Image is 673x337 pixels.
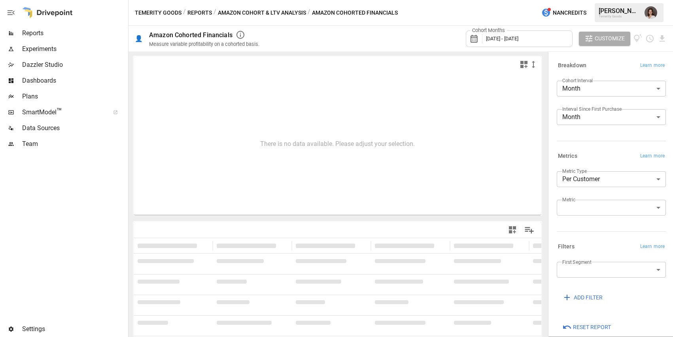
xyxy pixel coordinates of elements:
[187,8,212,18] button: Reports
[435,240,446,251] button: Sort
[538,6,590,20] button: NaNCredits
[22,139,127,149] span: Team
[22,28,127,38] span: Reports
[557,109,666,125] div: Month
[198,240,209,251] button: Sort
[22,44,127,54] span: Experiments
[562,168,587,174] label: Metric Type
[558,152,577,161] h6: Metrics
[640,62,665,70] span: Learn more
[356,240,367,251] button: Sort
[562,259,592,265] label: First Segment
[218,8,306,18] button: Amazon Cohort & LTV Analysis
[183,8,186,18] div: /
[57,106,62,116] span: ™
[557,320,616,335] button: Reset Report
[579,32,630,46] button: Customize
[599,15,640,18] div: Temerity Goods
[520,221,538,239] button: Manage Columns
[595,34,625,44] span: Customize
[599,7,640,15] div: [PERSON_NAME]
[658,34,667,43] button: Download report
[277,240,288,251] button: Sort
[135,35,143,42] div: 👤
[22,324,127,334] span: Settings
[486,36,518,42] span: [DATE] - [DATE]
[558,242,575,251] h6: Filters
[562,106,622,112] label: Interval Since First Purchase
[553,8,586,18] span: NaN Credits
[557,171,666,187] div: Per Customer
[645,34,654,43] button: Schedule report
[640,2,662,24] button: Franziska Ibscher
[22,123,127,133] span: Data Sources
[22,60,127,70] span: Dazzler Studio
[557,290,608,305] button: ADD FILTER
[149,31,233,39] div: Amazon Cohorted Financials
[640,243,665,251] span: Learn more
[149,41,259,47] div: Measure variable profitability on a cohorted basis.
[557,81,666,97] div: Month
[558,61,586,70] h6: Breakdown
[640,152,665,160] span: Learn more
[22,108,104,117] span: SmartModel
[562,77,593,84] label: Cohort Interval
[260,140,415,148] div: There is no data available. Please adjust your selection.
[470,27,507,34] label: Cohort Months
[308,8,310,18] div: /
[633,32,643,46] button: View documentation
[573,322,611,332] span: Reset Report
[574,293,603,303] span: ADD FILTER
[22,76,127,85] span: Dashboards
[135,8,181,18] button: Temerity Goods
[22,92,127,101] span: Plans
[214,8,216,18] div: /
[514,240,525,251] button: Sort
[562,196,575,203] label: Metric
[645,6,657,19] img: Franziska Ibscher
